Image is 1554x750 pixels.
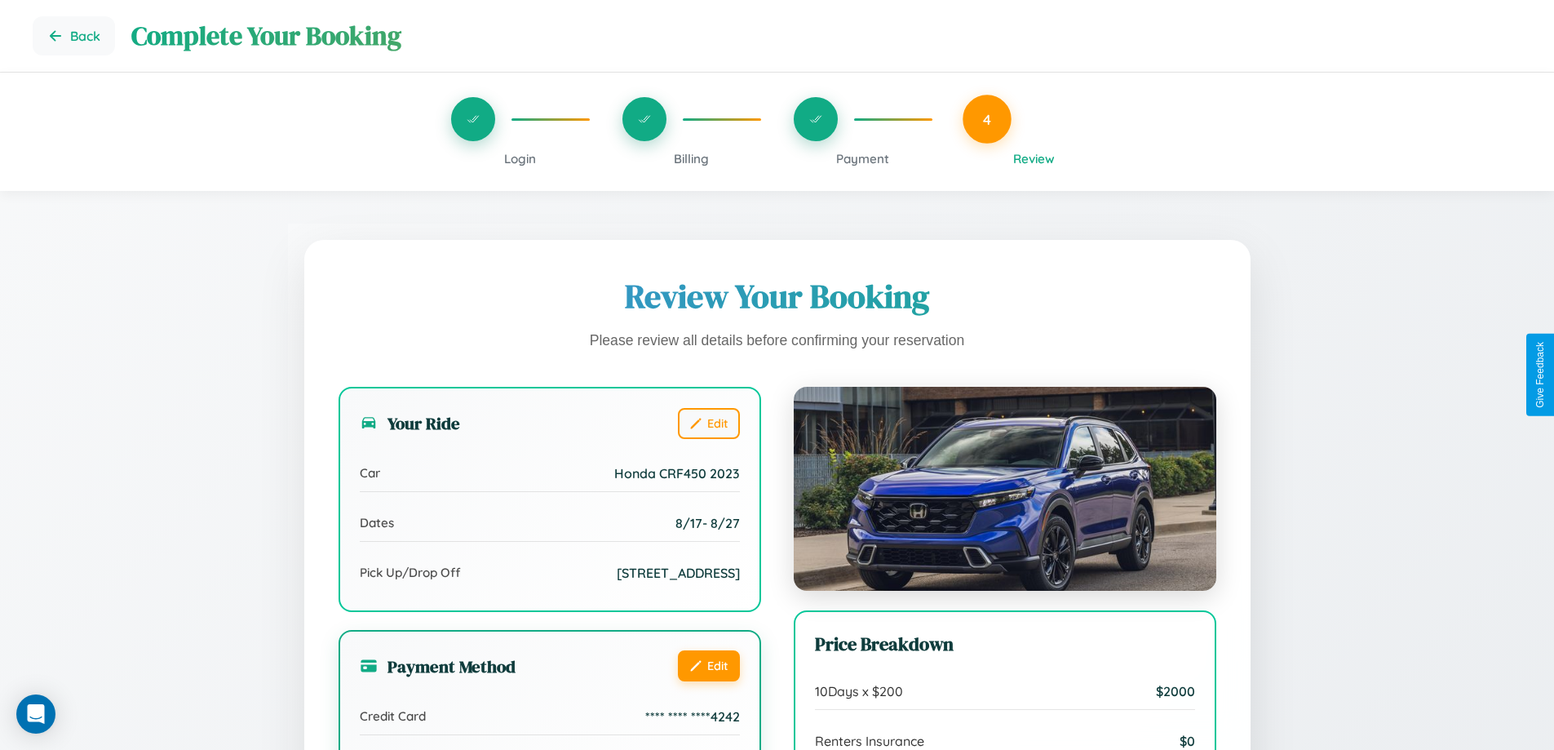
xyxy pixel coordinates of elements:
[678,650,740,681] button: Edit
[16,695,55,734] div: Open Intercom Messenger
[360,708,426,724] span: Credit Card
[339,328,1216,354] p: Please review all details before confirming your reservation
[33,16,115,55] button: Go back
[131,18,1521,54] h1: Complete Your Booking
[674,151,709,166] span: Billing
[1180,733,1195,749] span: $ 0
[794,387,1216,591] img: Honda CRF450
[614,465,740,482] span: Honda CRF450 2023
[360,565,461,580] span: Pick Up/Drop Off
[360,465,380,481] span: Car
[815,683,903,699] span: 10 Days x $ 200
[815,632,1195,657] h3: Price Breakdown
[339,274,1216,318] h1: Review Your Booking
[1013,151,1055,166] span: Review
[678,408,740,439] button: Edit
[360,515,394,530] span: Dates
[1156,683,1195,699] span: $ 2000
[360,411,460,435] h3: Your Ride
[836,151,889,166] span: Payment
[617,565,740,581] span: [STREET_ADDRESS]
[360,655,516,678] h3: Payment Method
[675,515,740,531] span: 8 / 17 - 8 / 27
[815,733,924,749] span: Renters Insurance
[1534,342,1546,408] div: Give Feedback
[983,110,991,128] span: 4
[504,151,536,166] span: Login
